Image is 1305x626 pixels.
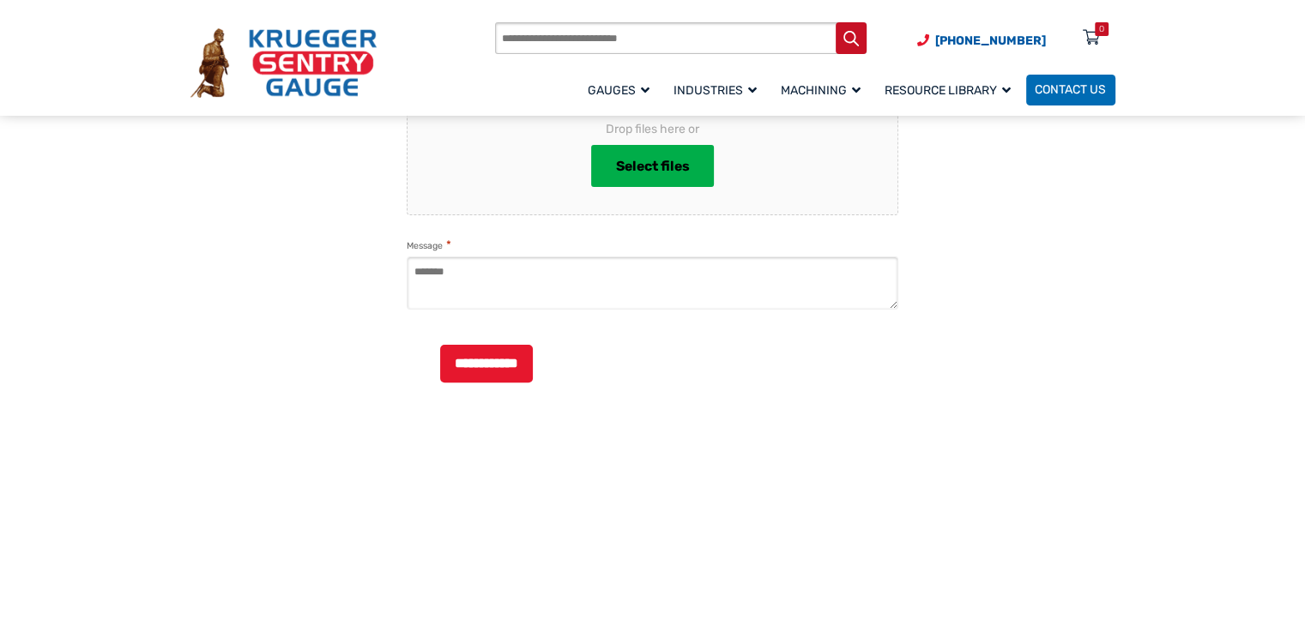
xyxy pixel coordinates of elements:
span: Machining [781,83,861,98]
a: Phone Number (920) 434-8860 [917,32,1046,50]
div: 0 [1099,22,1104,36]
span: Resource Library [885,83,1011,98]
a: Resource Library [876,72,1026,107]
span: Gauges [588,83,649,98]
span: [PHONE_NUMBER] [935,33,1046,48]
span: Drop files here or [435,120,870,138]
a: Gauges [579,72,665,107]
span: Industries [674,83,757,98]
span: Contact Us [1035,83,1106,98]
a: Contact Us [1026,75,1115,105]
button: select files, file [591,145,714,188]
a: Industries [665,72,772,107]
img: Krueger Sentry Gauge [190,28,377,97]
label: Message [407,238,450,254]
a: Machining [772,72,876,107]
